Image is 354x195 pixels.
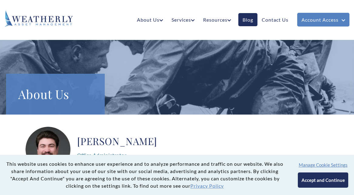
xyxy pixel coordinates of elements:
h2: [PERSON_NAME] [77,135,207,147]
p: Office Administrator [77,150,207,160]
p: This website uses cookies to enhance user experience and to analyze performance and traffic on ou... [5,160,285,190]
a: Privacy Policy [190,183,224,189]
a: About Us [133,13,167,26]
a: Contact Us [257,13,293,26]
a: Resources [199,13,235,26]
button: Accept and Continue [298,172,348,188]
a: Services [167,13,199,26]
button: Manage Cookie Settings [299,162,348,168]
a: Account Access [297,13,349,27]
img: Weatherly [5,10,73,27]
h1: About Us [18,86,93,102]
a: Blog [238,13,257,26]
